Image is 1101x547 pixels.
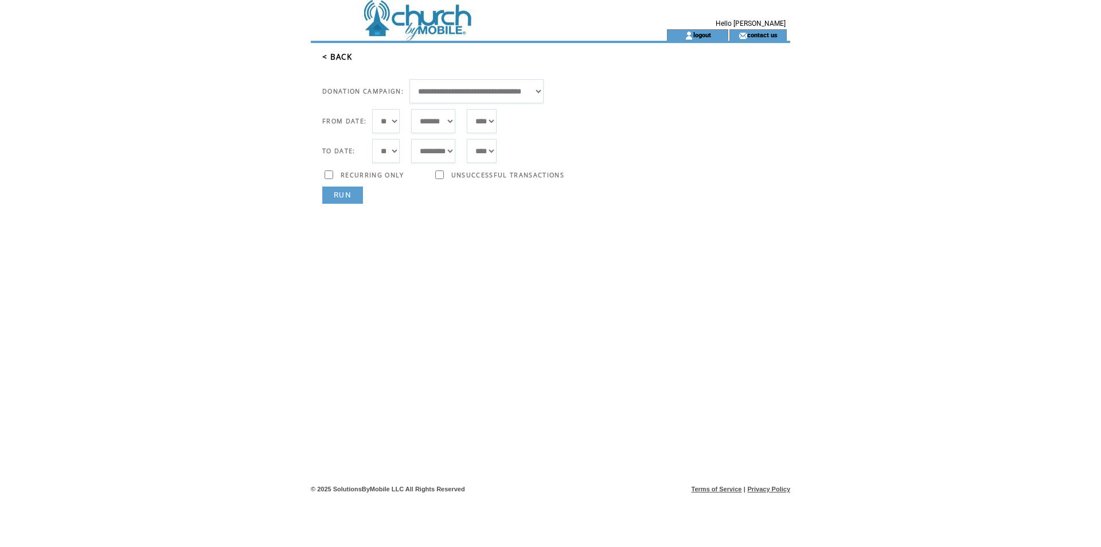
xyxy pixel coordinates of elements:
[693,31,711,38] a: logout
[744,486,745,492] span: |
[692,486,742,492] a: Terms of Service
[451,171,564,179] span: UNSUCCESSFUL TRANSACTIONS
[322,87,404,95] span: DONATION CAMPAIGN:
[739,31,747,40] img: contact_us_icon.gif
[747,31,778,38] a: contact us
[311,486,465,492] span: © 2025 SolutionsByMobile LLC All Rights Reserved
[341,171,404,179] span: RECURRING ONLY
[322,187,363,204] a: RUN
[322,117,366,125] span: FROM DATE:
[685,31,693,40] img: account_icon.gif
[322,147,356,155] span: TO DATE:
[716,20,786,28] span: Hello [PERSON_NAME]
[322,52,352,62] a: < BACK
[747,486,790,492] a: Privacy Policy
